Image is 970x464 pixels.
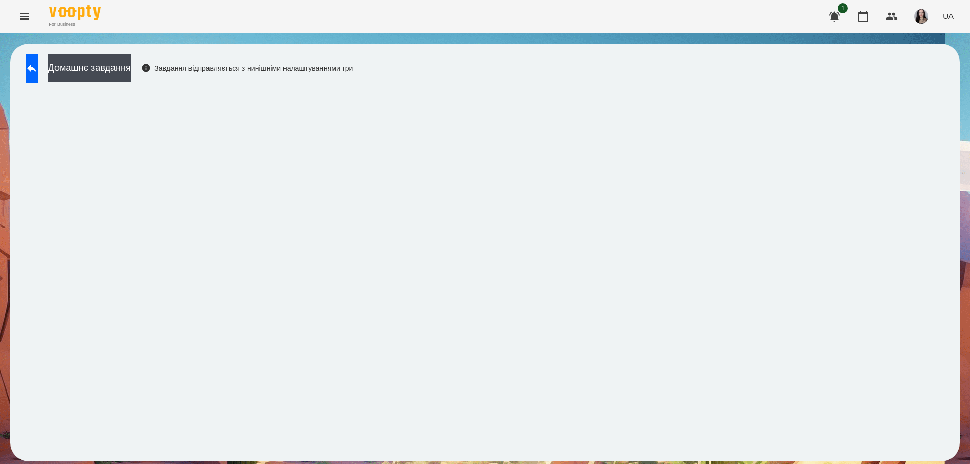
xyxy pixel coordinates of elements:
[48,54,131,82] button: Домашнє завдання
[914,9,928,24] img: 23d2127efeede578f11da5c146792859.jpg
[49,5,101,20] img: Voopty Logo
[939,7,958,26] button: UA
[838,3,848,13] span: 1
[12,4,37,29] button: Menu
[141,63,353,73] div: Завдання відправляється з нинішніми налаштуваннями гри
[49,21,101,28] span: For Business
[943,11,954,22] span: UA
